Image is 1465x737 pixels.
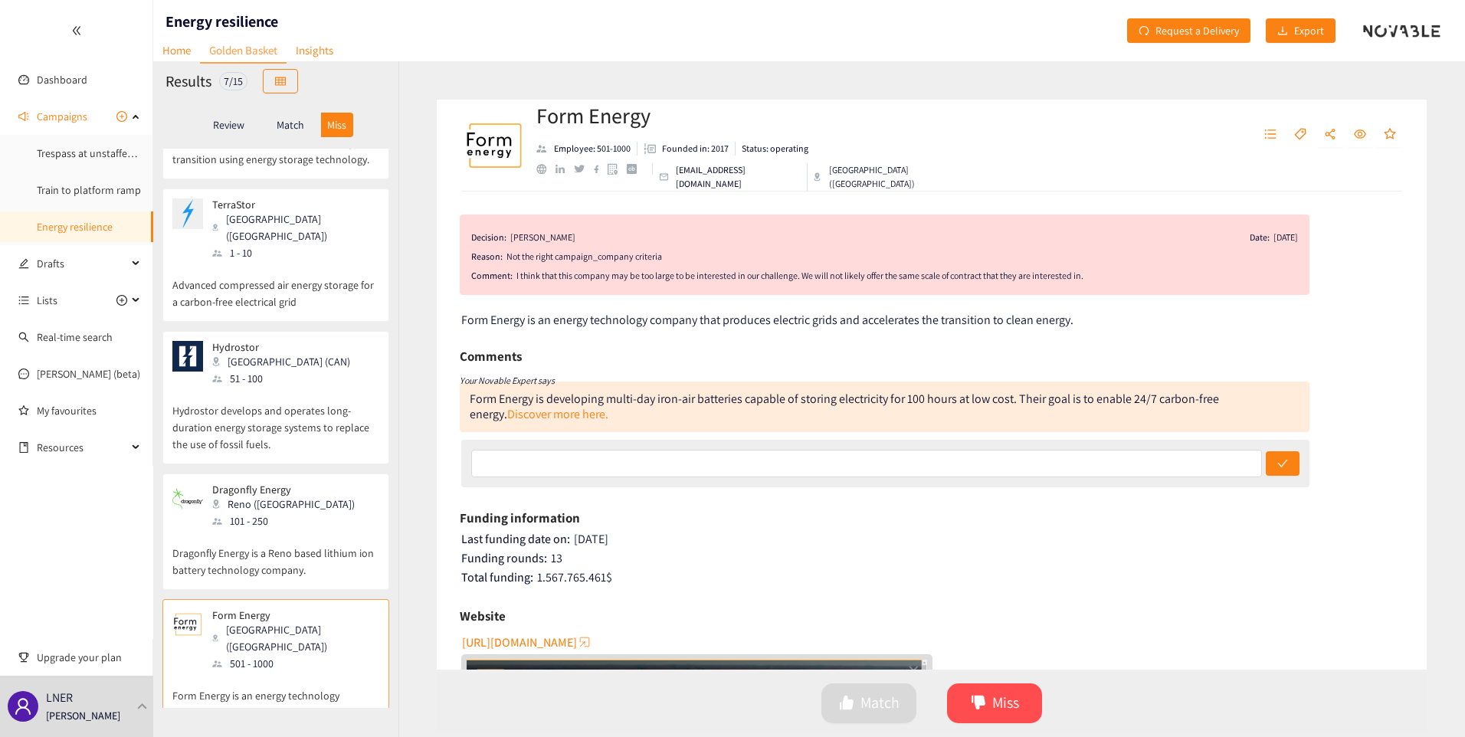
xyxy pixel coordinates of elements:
span: eye [1354,128,1366,142]
p: Advanced compressed air energy storage for a carbon-free electrical grid [172,261,379,310]
h6: Funding information [460,506,580,529]
span: edit [18,258,29,269]
span: unordered-list [18,295,29,306]
p: Founded in: 2017 [662,142,729,156]
span: Upgrade your plan [37,642,141,673]
span: Resources [37,432,127,463]
p: Review [213,119,244,131]
button: unordered-list [1257,123,1284,147]
span: dislike [971,695,986,712]
h1: Energy resilience [166,11,278,32]
a: website [536,164,556,174]
a: twitter [574,165,593,172]
button: redoRequest a Delivery [1127,18,1250,43]
span: Miss [992,691,1019,715]
p: Dragonfly Energy [212,483,355,496]
div: 7 / 15 [219,72,247,90]
a: Real-time search [37,330,113,344]
span: [URL][DOMAIN_NAME] [462,633,577,652]
h6: Website [460,604,506,627]
span: Reason: [471,249,503,264]
button: share-alt [1316,123,1344,147]
p: Hydrostor [212,341,350,353]
span: sound [18,111,29,122]
li: Employees [536,142,637,156]
span: Match [860,691,900,715]
div: I think that this company may be too large to be interested in our challenge. We will not likely ... [516,268,1298,283]
span: like [839,695,854,712]
p: TerraStor [212,198,369,211]
div: [GEOGRAPHIC_DATA] ([GEOGRAPHIC_DATA]) [212,621,378,655]
h2: Form Energy [536,100,983,131]
div: Not the right campaign_company criteria [506,249,1298,264]
div: Form Energy is developing multi-day iron-air batteries capable of storing electricity for 100 hou... [470,391,1219,422]
span: Funding rounds: [461,550,547,566]
a: [PERSON_NAME] (beta) [37,367,140,381]
a: Home [153,38,200,62]
div: Reno ([GEOGRAPHIC_DATA]) [212,496,364,513]
span: Comment: [471,268,513,283]
div: 101 - 250 [212,513,364,529]
p: Miss [327,119,346,131]
span: check [1277,458,1288,470]
span: plus-circle [116,295,127,306]
span: table [275,76,286,88]
button: star [1376,123,1404,147]
button: [URL][DOMAIN_NAME] [462,630,592,654]
div: [DATE] [1273,230,1298,245]
span: download [1277,25,1288,38]
a: My favourites [37,395,141,426]
span: trophy [18,652,29,663]
p: Employee: 501-1000 [554,142,631,156]
p: [EMAIL_ADDRESS][DOMAIN_NAME] [676,163,801,191]
span: user [14,697,32,716]
img: Snapshot of the company's website [172,341,203,372]
button: eye [1346,123,1374,147]
p: Status: operating [742,142,808,156]
span: Drafts [37,248,127,279]
a: facebook [594,165,608,173]
span: star [1384,128,1396,142]
button: tag [1286,123,1314,147]
a: Discover more here. [507,406,608,422]
div: 501 - 1000 [212,655,378,672]
span: Total funding: [461,569,533,585]
a: Energy resilience [37,220,113,234]
a: Golden Basket [200,38,287,64]
span: Campaigns [37,101,87,132]
span: Export [1294,22,1324,39]
p: LNER [46,688,73,707]
a: Insights [287,38,342,62]
span: double-left [71,25,82,36]
iframe: Chat Widget [1388,663,1465,737]
i: Your Novable Expert says [460,375,555,386]
a: Dashboard [37,73,87,87]
button: dislikeMiss [947,683,1042,723]
p: Dragonfly Energy is a Reno based lithium ion battery technology company. [172,529,379,578]
span: plus-circle [116,111,127,122]
span: Lists [37,285,57,316]
span: unordered-list [1264,128,1277,142]
span: Form Energy is an energy technology company that produces electric grids and accelerates the tran... [461,312,1073,328]
span: Last funding date on: [461,531,570,547]
div: 13 [461,551,1404,566]
span: Decision: [471,230,506,245]
span: book [18,442,29,453]
button: likeMatch [821,683,916,723]
span: redo [1139,25,1149,38]
span: Date: [1250,230,1270,245]
p: Hydrostor develops and operates long-duration energy storage systems to replace the use of fossil... [172,387,379,453]
img: Snapshot of the company's website [172,483,203,514]
span: Request a Delivery [1155,22,1239,39]
div: [PERSON_NAME] [510,230,575,245]
li: Founded in year [637,142,736,156]
div: [DATE] [461,532,1404,547]
p: [PERSON_NAME] [46,707,120,724]
a: google maps [608,163,627,175]
img: Snapshot of the company's website [172,198,203,229]
button: check [1266,451,1299,476]
span: share-alt [1324,128,1336,142]
p: Form Energy [212,609,369,621]
a: Train to platform ramp [37,183,141,197]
